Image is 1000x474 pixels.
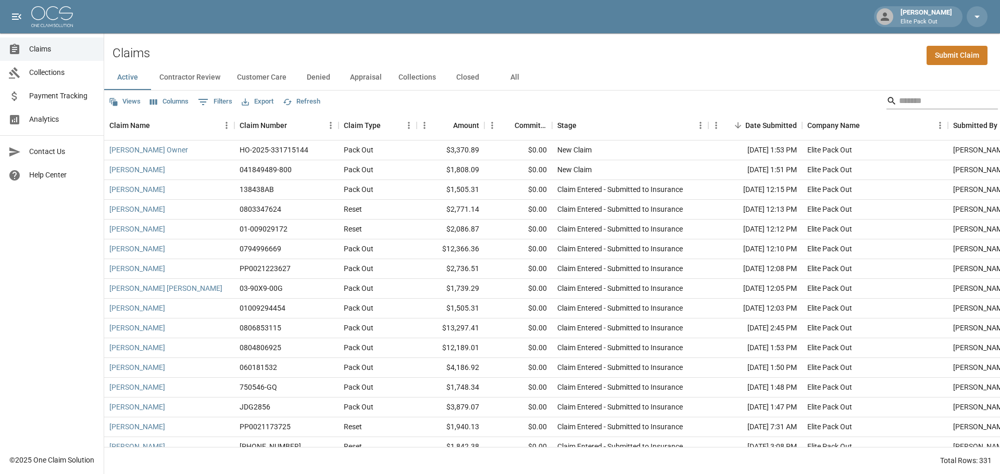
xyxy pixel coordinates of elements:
[708,180,802,200] div: [DATE] 12:15 PM
[109,184,165,195] a: [PERSON_NAME]
[29,114,95,125] span: Analytics
[577,118,591,133] button: Sort
[344,421,362,432] div: Reset
[953,111,997,140] div: Submitted By
[708,279,802,299] div: [DATE] 12:05 PM
[109,145,188,155] a: [PERSON_NAME] Owner
[344,263,373,274] div: Pack Out
[106,94,143,110] button: Views
[557,111,577,140] div: Stage
[802,111,948,140] div: Company Name
[731,118,745,133] button: Sort
[240,303,285,313] div: 01009294454
[708,140,802,160] div: [DATE] 1:53 PM
[484,398,552,417] div: $0.00
[557,402,683,412] div: Claim Entered - Submitted to Insurance
[417,318,484,338] div: $13,297.41
[484,160,552,180] div: $0.00
[484,437,552,457] div: $0.00
[557,145,592,155] div: New Claim
[708,111,802,140] div: Date Submitted
[390,65,444,90] button: Collections
[109,164,165,175] a: [PERSON_NAME]
[708,118,724,133] button: Menu
[940,455,992,466] div: Total Rows: 331
[151,65,229,90] button: Contractor Review
[484,318,552,338] div: $0.00
[29,146,95,157] span: Contact Us
[240,441,301,452] div: 01-009-029441
[708,318,802,338] div: [DATE] 2:45 PM
[195,94,235,110] button: Show filters
[417,299,484,318] div: $1,505.31
[927,46,988,65] a: Submit Claim
[557,184,683,195] div: Claim Entered - Submitted to Insurance
[280,94,323,110] button: Refresh
[29,91,95,101] span: Payment Tracking
[344,342,373,353] div: Pack Out
[708,259,802,279] div: [DATE] 12:08 PM
[29,170,95,181] span: Help Center
[807,204,852,214] div: Elite Pack Out
[6,6,27,27] button: open drawer
[807,111,860,140] div: Company Name
[109,382,165,392] a: [PERSON_NAME]
[708,398,802,417] div: [DATE] 1:47 PM
[708,299,802,318] div: [DATE] 12:03 PM
[109,283,222,293] a: [PERSON_NAME] [PERSON_NAME]
[240,244,281,254] div: 0794996669
[344,323,373,333] div: Pack Out
[807,184,852,195] div: Elite Pack Out
[344,204,362,214] div: Reset
[29,67,95,78] span: Collections
[240,164,292,175] div: 041849489-800
[417,180,484,200] div: $1,505.31
[557,362,683,373] div: Claim Entered - Submitted to Insurance
[708,220,802,239] div: [DATE] 12:12 PM
[552,111,708,140] div: Stage
[109,323,165,333] a: [PERSON_NAME]
[342,65,390,90] button: Appraisal
[901,18,952,27] p: Elite Pack Out
[240,421,291,432] div: PP0021173725
[417,398,484,417] div: $3,879.07
[417,437,484,457] div: $1,842.38
[932,118,948,133] button: Menu
[109,244,165,254] a: [PERSON_NAME]
[240,402,270,412] div: JDG2856
[484,111,552,140] div: Committed Amount
[557,323,683,333] div: Claim Entered - Submitted to Insurance
[417,338,484,358] div: $12,189.01
[29,44,95,55] span: Claims
[708,239,802,259] div: [DATE] 12:10 PM
[886,93,998,111] div: Search
[708,160,802,180] div: [DATE] 1:51 PM
[109,402,165,412] a: [PERSON_NAME]
[708,358,802,378] div: [DATE] 1:50 PM
[807,342,852,353] div: Elite Pack Out
[807,402,852,412] div: Elite Pack Out
[484,259,552,279] div: $0.00
[417,358,484,378] div: $4,186.92
[344,283,373,293] div: Pack Out
[515,111,547,140] div: Committed Amount
[229,65,295,90] button: Customer Care
[109,263,165,274] a: [PERSON_NAME]
[287,118,302,133] button: Sort
[807,244,852,254] div: Elite Pack Out
[491,65,538,90] button: All
[708,378,802,398] div: [DATE] 1:48 PM
[484,378,552,398] div: $0.00
[557,382,683,392] div: Claim Entered - Submitted to Insurance
[807,303,852,313] div: Elite Pack Out
[417,378,484,398] div: $1,748.34
[807,421,852,432] div: Elite Pack Out
[339,111,417,140] div: Claim Type
[240,145,308,155] div: HO-2025-331715144
[807,263,852,274] div: Elite Pack Out
[234,111,339,140] div: Claim Number
[109,421,165,432] a: [PERSON_NAME]
[417,160,484,180] div: $1,808.09
[113,46,150,61] h2: Claims
[557,283,683,293] div: Claim Entered - Submitted to Insurance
